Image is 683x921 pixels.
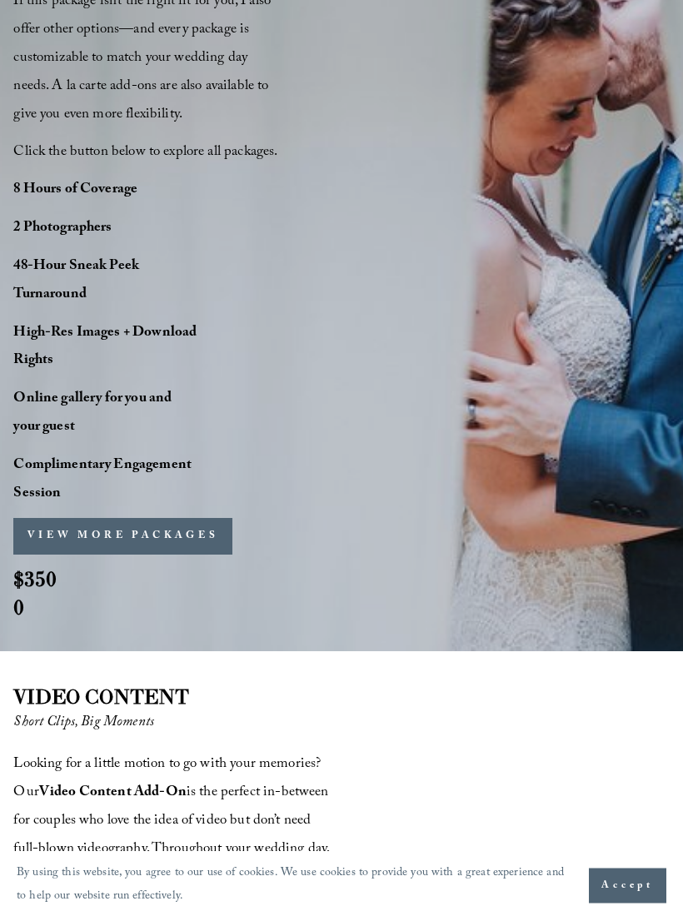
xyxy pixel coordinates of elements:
[13,712,154,736] em: Short Clips, Big Moments
[13,455,194,507] strong: Complimentary Engagement Session
[13,322,199,375] strong: High-Res Images + Download Rights
[13,217,112,241] strong: 2 Photographers
[601,878,654,894] span: Accept
[589,869,666,904] button: Accept
[13,566,57,621] strong: $3500
[39,782,187,806] strong: Video Content Add-On
[13,519,232,555] button: VIEW MORE PACKAGES
[13,256,141,308] strong: 48-Hour Sneak Peek Turnaround
[13,142,277,166] span: Click the button below to explore all packages.
[13,179,137,203] strong: 8 Hours of Coverage
[17,863,572,909] p: By using this website, you agree to our use of cookies. We use cookies to provide you with a grea...
[13,388,174,441] strong: Online gallery for you and your guest
[13,685,189,710] strong: VIDEO CONTENT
